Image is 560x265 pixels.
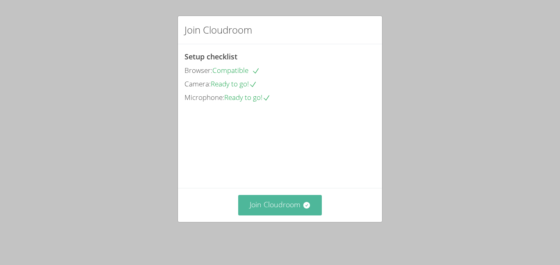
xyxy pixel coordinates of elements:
span: Microphone: [184,93,224,102]
span: Ready to go! [224,93,271,102]
span: Camera: [184,79,211,88]
span: Browser: [184,66,212,75]
span: Setup checklist [184,52,237,61]
span: Ready to go! [211,79,257,88]
button: Join Cloudroom [238,195,322,215]
h2: Join Cloudroom [184,23,252,37]
span: Compatible [212,66,260,75]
